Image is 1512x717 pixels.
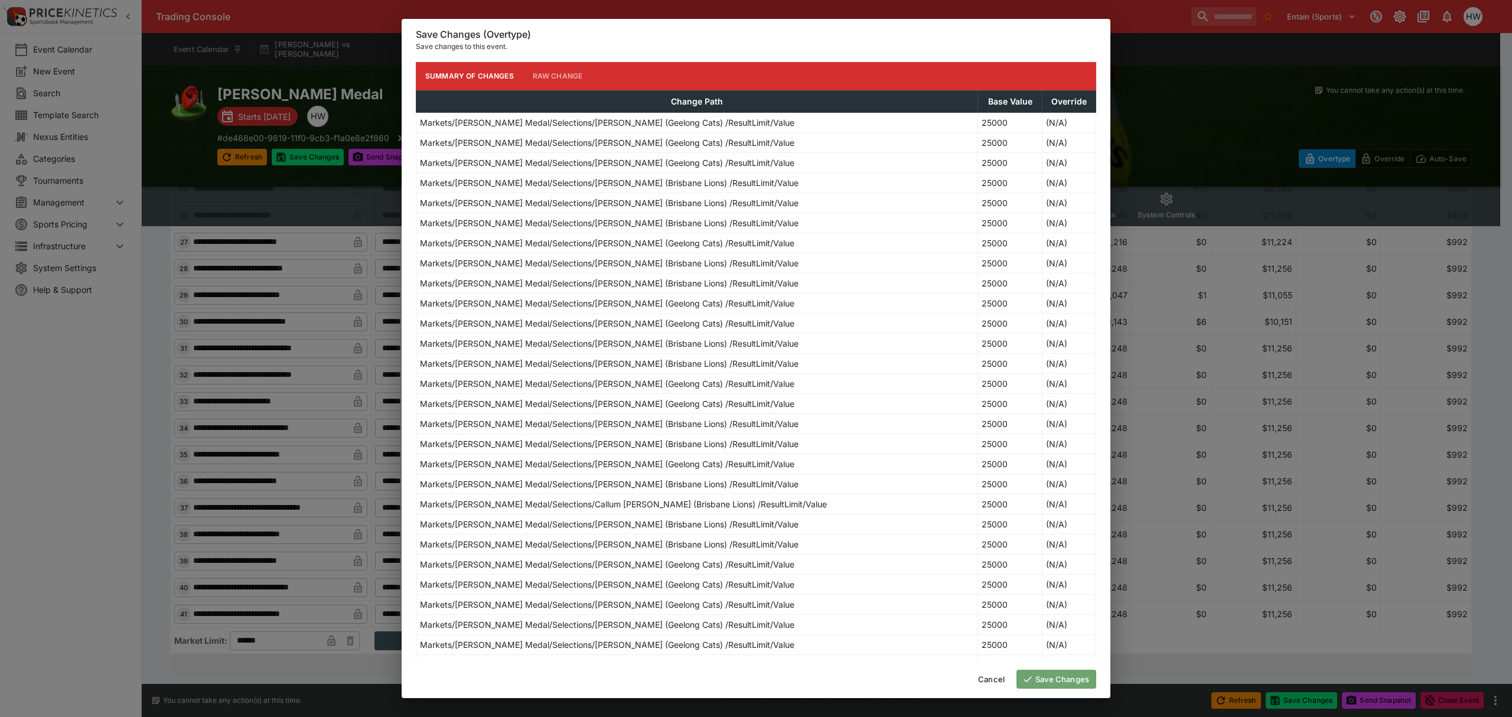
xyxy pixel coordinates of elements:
[420,197,799,209] p: Markets/[PERSON_NAME] Medal/Selections/[PERSON_NAME] (Brisbane Lions) /ResultLimit/Value
[978,574,1042,594] td: 25000
[978,193,1042,213] td: 25000
[1042,233,1096,253] td: (N/A)
[978,213,1042,233] td: 25000
[420,317,794,330] p: Markets/[PERSON_NAME] Medal/Selections/[PERSON_NAME] (Geelong Cats) /ResultLimit/Value
[978,413,1042,434] td: 25000
[978,614,1042,634] td: 25000
[1042,554,1096,574] td: (N/A)
[1042,614,1096,634] td: (N/A)
[420,578,794,591] p: Markets/[PERSON_NAME] Medal/Selections/[PERSON_NAME] (Geelong Cats) /ResultLimit/Value
[978,474,1042,494] td: 25000
[1042,213,1096,233] td: (N/A)
[420,377,794,390] p: Markets/[PERSON_NAME] Medal/Selections/[PERSON_NAME] (Geelong Cats) /ResultLimit/Value
[978,313,1042,333] td: 25000
[416,28,1096,41] h6: Save Changes (Overtype)
[420,357,799,370] p: Markets/[PERSON_NAME] Medal/Selections/[PERSON_NAME] (Brisbane Lions) /ResultLimit/Value
[1042,534,1096,554] td: (N/A)
[420,659,794,671] p: Markets/[PERSON_NAME] Medal/Selections/[PERSON_NAME] (Geelong Cats) /ResultLimit/Value
[416,90,978,112] th: Change Path
[420,257,799,269] p: Markets/[PERSON_NAME] Medal/Selections/[PERSON_NAME] (Brisbane Lions) /ResultLimit/Value
[978,554,1042,574] td: 25000
[978,534,1042,554] td: 25000
[978,434,1042,454] td: 25000
[978,654,1042,674] td: 25000
[978,634,1042,654] td: 25000
[978,293,1042,313] td: 25000
[523,62,592,90] button: Raw Change
[971,670,1012,689] button: Cancel
[978,152,1042,172] td: 25000
[1042,132,1096,152] td: (N/A)
[1042,413,1096,434] td: (N/A)
[1042,333,1096,353] td: (N/A)
[420,136,794,149] p: Markets/[PERSON_NAME] Medal/Selections/[PERSON_NAME] (Geelong Cats) /ResultLimit/Value
[1042,454,1096,474] td: (N/A)
[1042,474,1096,494] td: (N/A)
[416,62,523,90] button: Summary of Changes
[978,353,1042,373] td: 25000
[420,618,794,631] p: Markets/[PERSON_NAME] Medal/Selections/[PERSON_NAME] (Geelong Cats) /ResultLimit/Value
[420,297,794,309] p: Markets/[PERSON_NAME] Medal/Selections/[PERSON_NAME] (Geelong Cats) /ResultLimit/Value
[420,418,799,430] p: Markets/[PERSON_NAME] Medal/Selections/[PERSON_NAME] (Brisbane Lions) /ResultLimit/Value
[978,494,1042,514] td: 25000
[420,498,827,510] p: Markets/[PERSON_NAME] Medal/Selections/Callum [PERSON_NAME] (Brisbane Lions) /ResultLimit/Value
[978,333,1042,353] td: 25000
[978,112,1042,132] td: 25000
[1042,293,1096,313] td: (N/A)
[420,458,794,470] p: Markets/[PERSON_NAME] Medal/Selections/[PERSON_NAME] (Geelong Cats) /ResultLimit/Value
[1042,172,1096,193] td: (N/A)
[978,594,1042,614] td: 25000
[1042,654,1096,674] td: (N/A)
[420,237,794,249] p: Markets/[PERSON_NAME] Medal/Selections/[PERSON_NAME] (Geelong Cats) /ResultLimit/Value
[420,277,799,289] p: Markets/[PERSON_NAME] Medal/Selections/[PERSON_NAME] (Brisbane Lions) /ResultLimit/Value
[420,177,799,189] p: Markets/[PERSON_NAME] Medal/Selections/[PERSON_NAME] (Brisbane Lions) /ResultLimit/Value
[1042,594,1096,614] td: (N/A)
[416,41,1096,53] p: Save changes to this event.
[1042,393,1096,413] td: (N/A)
[420,217,799,229] p: Markets/[PERSON_NAME] Medal/Selections/[PERSON_NAME] (Brisbane Lions) /ResultLimit/Value
[420,397,794,410] p: Markets/[PERSON_NAME] Medal/Selections/[PERSON_NAME] (Geelong Cats) /ResultLimit/Value
[420,438,799,450] p: Markets/[PERSON_NAME] Medal/Selections/[PERSON_NAME] (Brisbane Lions) /ResultLimit/Value
[420,638,794,651] p: Markets/[PERSON_NAME] Medal/Selections/[PERSON_NAME] (Geelong Cats) /ResultLimit/Value
[1042,112,1096,132] td: (N/A)
[1042,90,1096,112] th: Override
[1042,313,1096,333] td: (N/A)
[1042,273,1096,293] td: (N/A)
[1042,353,1096,373] td: (N/A)
[978,373,1042,393] td: 25000
[978,233,1042,253] td: 25000
[1016,670,1096,689] button: Save Changes
[1042,152,1096,172] td: (N/A)
[420,337,799,350] p: Markets/[PERSON_NAME] Medal/Selections/[PERSON_NAME] (Brisbane Lions) /ResultLimit/Value
[420,116,794,129] p: Markets/[PERSON_NAME] Medal/Selections/[PERSON_NAME] (Geelong Cats) /ResultLimit/Value
[1042,193,1096,213] td: (N/A)
[420,558,794,571] p: Markets/[PERSON_NAME] Medal/Selections/[PERSON_NAME] (Geelong Cats) /ResultLimit/Value
[978,172,1042,193] td: 25000
[978,393,1042,413] td: 25000
[1042,373,1096,393] td: (N/A)
[978,90,1042,112] th: Base Value
[420,518,799,530] p: Markets/[PERSON_NAME] Medal/Selections/[PERSON_NAME] (Brisbane Lions) /ResultLimit/Value
[420,598,794,611] p: Markets/[PERSON_NAME] Medal/Selections/[PERSON_NAME] (Geelong Cats) /ResultLimit/Value
[420,157,794,169] p: Markets/[PERSON_NAME] Medal/Selections/[PERSON_NAME] (Geelong Cats) /ResultLimit/Value
[1042,253,1096,273] td: (N/A)
[978,454,1042,474] td: 25000
[1042,434,1096,454] td: (N/A)
[978,273,1042,293] td: 25000
[1042,494,1096,514] td: (N/A)
[978,514,1042,534] td: 25000
[420,478,799,490] p: Markets/[PERSON_NAME] Medal/Selections/[PERSON_NAME] (Brisbane Lions) /ResultLimit/Value
[1042,634,1096,654] td: (N/A)
[420,538,799,550] p: Markets/[PERSON_NAME] Medal/Selections/[PERSON_NAME] (Brisbane Lions) /ResultLimit/Value
[1042,574,1096,594] td: (N/A)
[978,253,1042,273] td: 25000
[978,132,1042,152] td: 25000
[1042,514,1096,534] td: (N/A)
